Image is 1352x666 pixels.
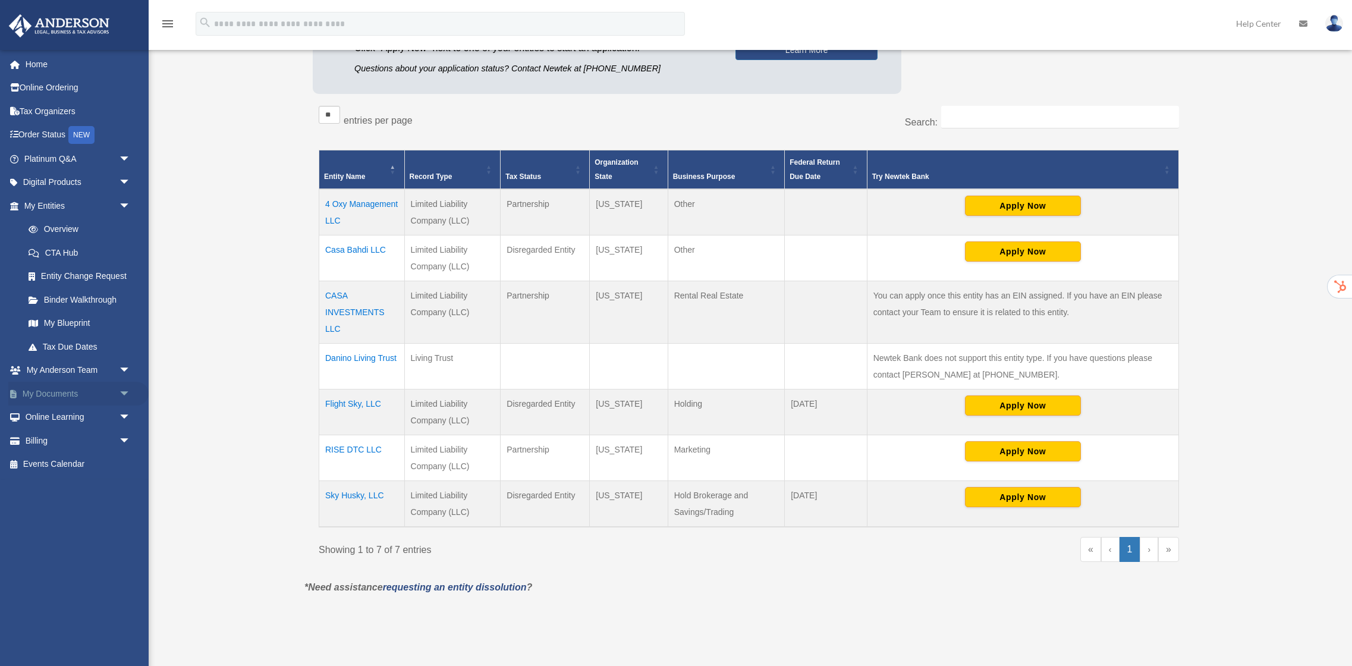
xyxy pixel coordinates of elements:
a: Overview [17,218,137,241]
td: Casa Bahdi LLC [319,235,405,281]
button: Apply Now [965,395,1081,416]
a: Order StatusNEW [8,123,149,147]
td: Limited Liability Company (LLC) [404,389,501,435]
td: [US_STATE] [590,281,668,343]
th: Federal Return Due Date: Activate to sort [785,150,867,189]
td: [US_STATE] [590,189,668,235]
th: Entity Name: Activate to invert sorting [319,150,405,189]
td: You can apply once this entity has an EIN assigned. If you have an EIN please contact your Team t... [867,281,1178,343]
a: First [1080,537,1101,562]
td: Partnership [501,189,590,235]
button: Apply Now [965,241,1081,262]
a: 1 [1120,537,1140,562]
span: arrow_drop_down [119,406,143,430]
em: *Need assistance ? [304,582,532,592]
td: Marketing [668,435,785,480]
a: Entity Change Request [17,265,143,288]
td: Flight Sky, LLC [319,389,405,435]
td: [US_STATE] [590,480,668,527]
button: Apply Now [965,487,1081,507]
td: Limited Liability Company (LLC) [404,480,501,527]
div: Try Newtek Bank [872,169,1161,184]
td: [DATE] [785,480,867,527]
i: menu [161,17,175,31]
span: Business Purpose [673,172,735,181]
th: Record Type: Activate to sort [404,150,501,189]
p: Questions about your application status? Contact Newtek at [PHONE_NUMBER] [354,61,718,76]
th: Tax Status: Activate to sort [501,150,590,189]
span: Record Type [410,172,452,181]
td: Disregarded Entity [501,389,590,435]
td: Other [668,189,785,235]
a: Next [1140,537,1158,562]
a: Digital Productsarrow_drop_down [8,171,149,194]
a: My Blueprint [17,312,143,335]
span: Entity Name [324,172,365,181]
button: Apply Now [965,196,1081,216]
td: Limited Liability Company (LLC) [404,189,501,235]
th: Organization State: Activate to sort [590,150,668,189]
td: Danino Living Trust [319,343,405,389]
span: Tax Status [505,172,541,181]
a: Tax Due Dates [17,335,143,359]
td: Holding [668,389,785,435]
a: Events Calendar [8,453,149,476]
label: entries per page [344,115,413,125]
td: Rental Real Estate [668,281,785,343]
i: search [199,16,212,29]
a: Billingarrow_drop_down [8,429,149,453]
td: Disregarded Entity [501,235,590,281]
div: Showing 1 to 7 of 7 entries [319,537,740,558]
td: Living Trust [404,343,501,389]
span: arrow_drop_down [119,359,143,383]
td: 4 Oxy Management LLC [319,189,405,235]
a: Online Learningarrow_drop_down [8,406,149,429]
span: Organization State [595,158,638,181]
img: User Pic [1325,15,1343,32]
a: My Entitiesarrow_drop_down [8,194,143,218]
td: Partnership [501,435,590,480]
a: Platinum Q&Aarrow_drop_down [8,147,149,171]
span: arrow_drop_down [119,429,143,453]
span: arrow_drop_down [119,194,143,218]
span: arrow_drop_down [119,382,143,406]
a: Tax Organizers [8,99,149,123]
th: Business Purpose: Activate to sort [668,150,785,189]
span: Federal Return Due Date [790,158,840,181]
td: [US_STATE] [590,389,668,435]
span: arrow_drop_down [119,171,143,195]
a: Home [8,52,149,76]
td: CASA INVESTMENTS LLC [319,281,405,343]
td: Newtek Bank does not support this entity type. If you have questions please contact [PERSON_NAME]... [867,343,1178,389]
td: Limited Liability Company (LLC) [404,435,501,480]
a: CTA Hub [17,241,143,265]
div: NEW [68,126,95,144]
td: [US_STATE] [590,235,668,281]
th: Try Newtek Bank : Activate to sort [867,150,1178,189]
a: requesting an entity dissolution [383,582,527,592]
td: Partnership [501,281,590,343]
td: Disregarded Entity [501,480,590,527]
td: [US_STATE] [590,435,668,480]
a: Binder Walkthrough [17,288,143,312]
label: Search: [905,117,938,127]
td: Limited Liability Company (LLC) [404,281,501,343]
a: Previous [1101,537,1120,562]
td: [DATE] [785,389,867,435]
button: Apply Now [965,441,1081,461]
img: Anderson Advisors Platinum Portal [5,14,113,37]
a: Online Ordering [8,76,149,100]
td: Hold Brokerage and Savings/Trading [668,480,785,527]
td: Sky Husky, LLC [319,480,405,527]
a: My Documentsarrow_drop_down [8,382,149,406]
a: Last [1158,537,1179,562]
a: My Anderson Teamarrow_drop_down [8,359,149,382]
td: RISE DTC LLC [319,435,405,480]
a: menu [161,21,175,31]
td: Limited Liability Company (LLC) [404,235,501,281]
span: arrow_drop_down [119,147,143,171]
td: Other [668,235,785,281]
